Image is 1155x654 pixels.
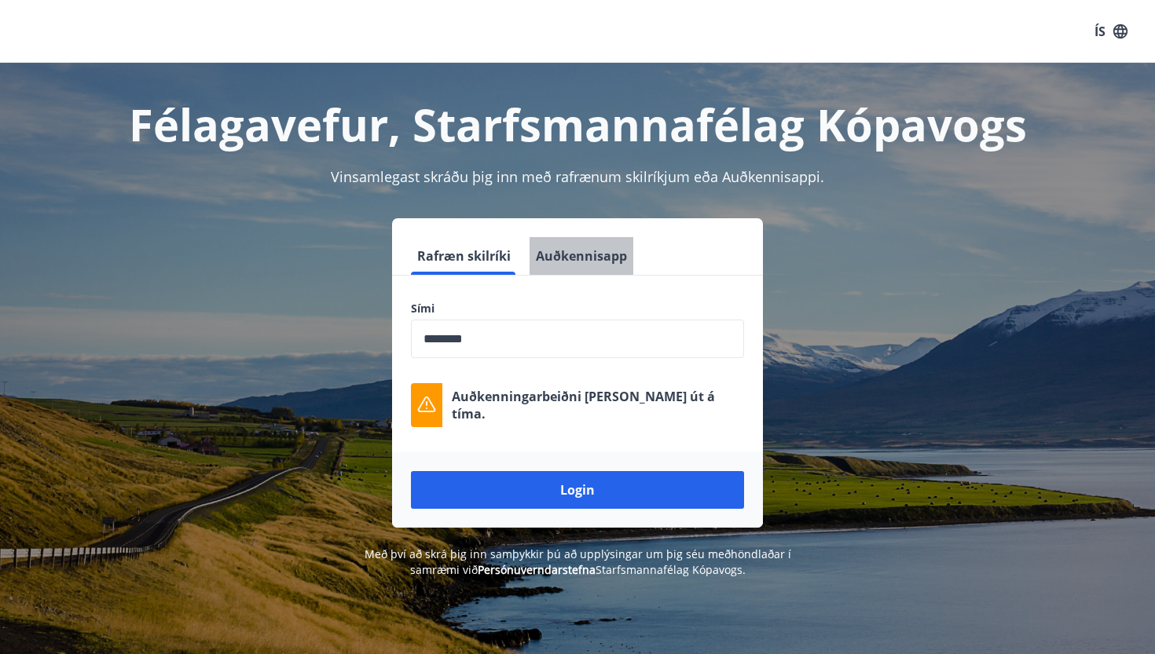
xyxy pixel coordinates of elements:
button: Auðkennisapp [530,237,633,275]
label: Sími [411,301,744,316]
span: Vinsamlegast skráðu þig inn með rafrænum skilríkjum eða Auðkennisappi. [331,167,824,186]
a: Persónuverndarstefna [478,562,596,577]
button: ÍS [1086,17,1136,46]
button: Rafræn skilríki [411,237,517,275]
h1: Félagavefur, Starfsmannafélag Kópavogs [31,94,1124,154]
p: Auðkenningarbeiðni [PERSON_NAME] út á tíma. [452,388,744,422]
span: Með því að skrá þig inn samþykkir þú að upplýsingar um þig séu meðhöndlaðar í samræmi við Starfsm... [365,546,791,577]
button: Login [411,471,744,509]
